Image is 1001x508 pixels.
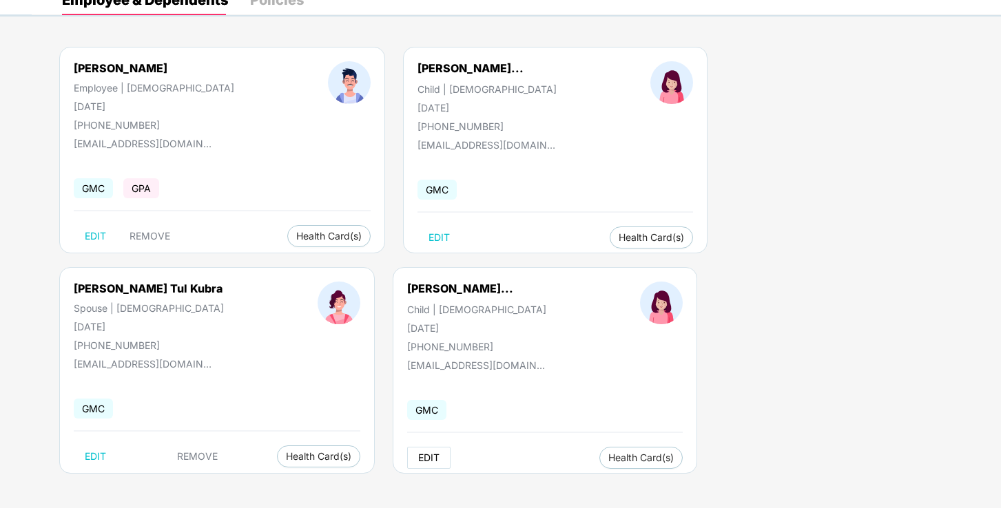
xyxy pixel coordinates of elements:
span: EDIT [85,231,106,242]
button: Health Card(s) [277,445,360,467]
img: profileImage [650,61,693,104]
div: [EMAIL_ADDRESS][DOMAIN_NAME] [407,359,545,371]
img: profileImage [318,282,360,324]
div: Spouse | [DEMOGRAPHIC_DATA] [74,302,224,314]
div: [EMAIL_ADDRESS][DOMAIN_NAME] [417,139,555,151]
button: Health Card(s) [610,226,693,248]
div: [DATE] [407,322,546,334]
div: [DATE] [417,102,557,114]
div: Child | [DEMOGRAPHIC_DATA] [407,304,546,315]
div: [EMAIL_ADDRESS][DOMAIN_NAME] [74,358,211,370]
button: EDIT [407,447,451,469]
button: EDIT [74,225,117,247]
img: profileImage [328,61,371,104]
button: REMOVE [166,445,229,467]
span: REMOVE [130,231,170,242]
img: profileImage [640,282,683,324]
div: [PHONE_NUMBER] [74,339,224,351]
span: EDIT [429,232,450,243]
span: GPA [123,178,159,198]
div: [PERSON_NAME] Tul Kubra [74,282,224,295]
span: GMC [74,399,113,419]
span: EDIT [418,452,440,463]
span: GMC [74,178,113,198]
button: Health Card(s) [287,225,371,247]
div: Child | [DEMOGRAPHIC_DATA] [417,83,557,95]
span: EDIT [85,451,106,462]
button: REMOVE [118,225,181,247]
span: Health Card(s) [286,453,351,460]
div: Employee | [DEMOGRAPHIC_DATA] [74,82,234,94]
div: [DATE] [74,100,234,112]
div: [PERSON_NAME]... [407,282,513,295]
span: REMOVE [177,451,218,462]
div: [DATE] [74,321,224,332]
div: [PHONE_NUMBER] [407,341,546,352]
span: Health Card(s) [608,454,674,461]
button: EDIT [74,445,117,467]
span: Health Card(s) [619,234,684,241]
span: Health Card(s) [296,233,362,240]
div: [PERSON_NAME] [74,61,234,75]
span: GMC [407,400,446,420]
div: [PHONE_NUMBER] [74,119,234,131]
button: Health Card(s) [599,447,683,469]
button: EDIT [417,226,461,248]
div: [PHONE_NUMBER] [417,120,557,132]
div: [EMAIL_ADDRESS][DOMAIN_NAME] [74,138,211,149]
span: GMC [417,180,457,200]
div: [PERSON_NAME]... [417,61,524,75]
